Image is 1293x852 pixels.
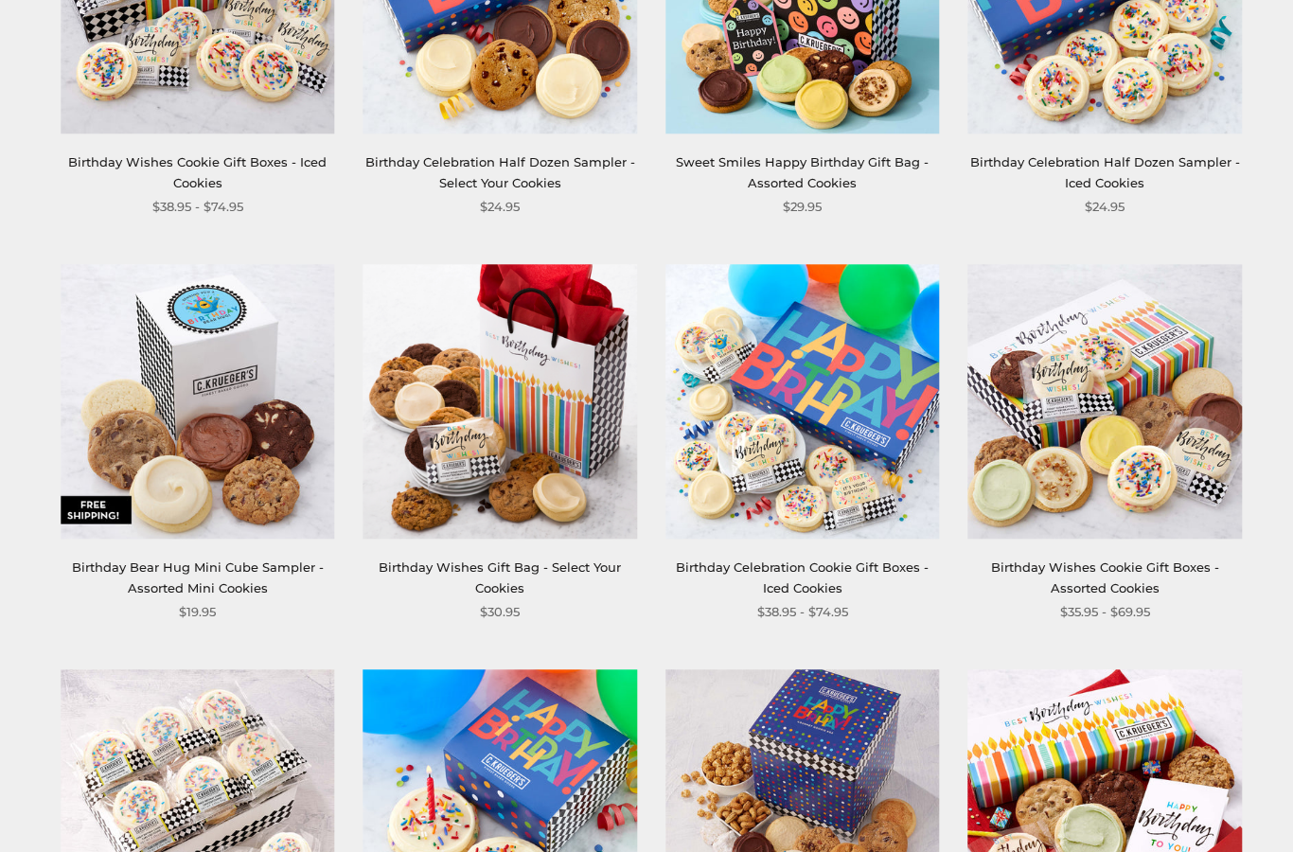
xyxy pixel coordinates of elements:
[152,198,243,218] span: $38.95 - $74.95
[665,266,939,540] img: Birthday Celebration Cookie Gift Boxes - Iced Cookies
[991,560,1219,595] a: Birthday Wishes Cookie Gift Boxes - Assorted Cookies
[179,603,216,623] span: $19.95
[1060,603,1150,623] span: $35.95 - $69.95
[365,155,635,190] a: Birthday Celebration Half Dozen Sampler - Select Your Cookies
[676,155,929,190] a: Sweet Smiles Happy Birthday Gift Bag - Assorted Cookies
[757,603,848,623] span: $38.95 - $74.95
[967,266,1241,540] img: Birthday Wishes Cookie Gift Boxes - Assorted Cookies
[783,198,822,218] span: $29.95
[970,155,1240,190] a: Birthday Celebration Half Dozen Sampler - Iced Cookies
[676,560,929,595] a: Birthday Celebration Cookie Gift Boxes - Iced Cookies
[480,198,520,218] span: $24.95
[1085,198,1125,218] span: $24.95
[61,266,334,540] img: Birthday Bear Hug Mini Cube Sampler - Assorted Mini Cookies
[379,560,621,595] a: Birthday Wishes Gift Bag - Select Your Cookies
[363,266,637,540] img: Birthday Wishes Gift Bag - Select Your Cookies
[68,155,327,190] a: Birthday Wishes Cookie Gift Boxes - Iced Cookies
[480,603,520,623] span: $30.95
[72,560,324,595] a: Birthday Bear Hug Mini Cube Sampler - Assorted Mini Cookies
